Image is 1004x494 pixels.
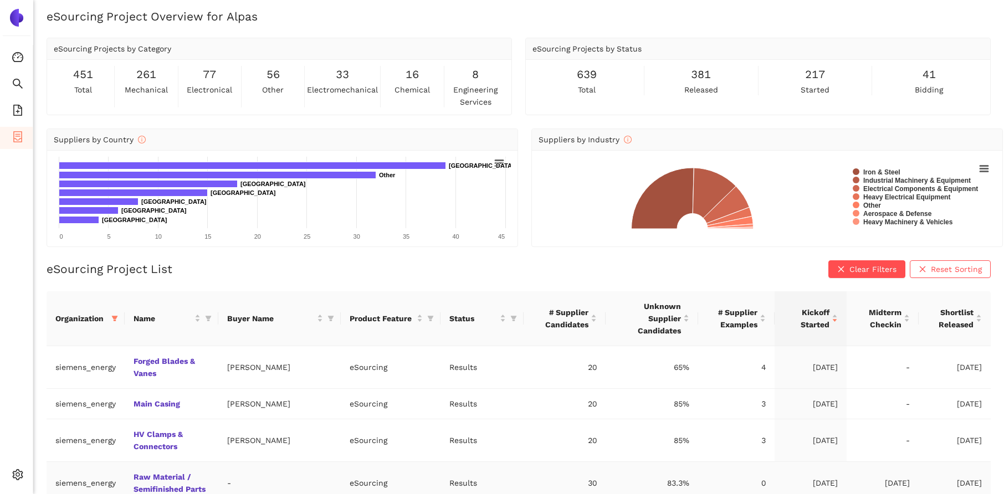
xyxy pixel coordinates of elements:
[341,346,440,389] td: eSourcing
[698,419,775,462] td: 3
[449,162,514,169] text: [GEOGRAPHIC_DATA]
[863,193,950,201] text: Heavy Electrical Equipment
[577,66,597,83] span: 639
[240,181,306,187] text: [GEOGRAPHIC_DATA]
[395,84,430,96] span: chemical
[47,389,125,419] td: siemens_energy
[578,84,596,96] span: total
[204,233,211,240] text: 15
[218,346,341,389] td: [PERSON_NAME]
[440,291,524,346] th: this column's title is Status,this column is sortable
[775,389,847,419] td: [DATE]
[218,291,341,346] th: this column's title is Buyer Name,this column is sortable
[847,291,919,346] th: this column's title is Midterm Checkin,this column is sortable
[849,263,897,275] span: Clear Filters
[12,74,23,96] span: search
[8,9,25,27] img: Logo
[440,389,524,419] td: Results
[863,185,978,193] text: Electrical Components & Equipment
[262,84,284,96] span: other
[403,233,409,240] text: 35
[227,312,315,325] span: Buyer Name
[863,168,900,176] text: Iron & Steel
[111,315,118,322] span: filter
[55,312,107,325] span: Organization
[801,84,829,96] span: started
[775,346,847,389] td: [DATE]
[47,261,172,277] h2: eSourcing Project List
[698,291,775,346] th: this column's title is # Supplier Examples,this column is sortable
[532,306,589,331] span: # Supplier Candidates
[125,84,168,96] span: mechanical
[12,48,23,70] span: dashboard
[121,207,187,214] text: [GEOGRAPHIC_DATA]
[928,306,974,331] span: Shortlist Released
[211,189,276,196] text: [GEOGRAPHIC_DATA]
[452,233,459,240] text: 40
[379,172,396,178] text: Other
[919,291,991,346] th: this column's title is Shortlist Released,this column is sortable
[203,66,216,83] span: 77
[341,389,440,419] td: eSourcing
[847,346,919,389] td: -
[427,315,434,322] span: filter
[606,291,698,346] th: this column's title is Unknown Supplier Candidates,this column is sortable
[74,84,92,96] span: total
[847,419,919,462] td: -
[406,66,419,83] span: 16
[327,315,334,322] span: filter
[828,260,905,278] button: closeClear Filters
[624,136,632,143] span: info-circle
[508,310,519,327] span: filter
[606,346,698,389] td: 65%
[532,44,642,53] span: eSourcing Projects by Status
[73,66,93,83] span: 451
[498,233,505,240] text: 45
[54,44,171,53] span: eSourcing Projects by Category
[931,263,982,275] span: Reset Sorting
[218,389,341,419] td: [PERSON_NAME]
[614,300,681,337] span: Unknown Supplier Candidates
[341,419,440,462] td: eSourcing
[698,389,775,419] td: 3
[698,346,775,389] td: 4
[684,84,718,96] span: released
[863,210,932,218] text: Aerospace & Defense
[47,419,125,462] td: siemens_energy
[775,419,847,462] td: [DATE]
[524,346,606,389] td: 20
[125,291,218,346] th: this column's title is Name,this column is sortable
[919,265,926,274] span: close
[691,66,711,83] span: 381
[336,66,349,83] span: 33
[109,310,120,327] span: filter
[856,306,901,331] span: Midterm Checkin
[783,306,829,331] span: Kickoff Started
[449,312,498,325] span: Status
[472,66,479,83] span: 8
[440,346,524,389] td: Results
[12,101,23,123] span: file-add
[919,419,991,462] td: [DATE]
[307,84,378,96] span: electromechanical
[805,66,825,83] span: 217
[606,419,698,462] td: 85%
[863,202,881,209] text: Other
[524,389,606,419] td: 20
[510,315,517,322] span: filter
[12,127,23,150] span: container
[304,233,310,240] text: 25
[12,465,23,487] span: setting
[910,260,991,278] button: closeReset Sorting
[47,8,991,24] h2: eSourcing Project Overview for Alpas
[539,135,632,144] span: Suppliers by Industry
[134,312,192,325] span: Name
[354,233,360,240] text: 30
[440,419,524,462] td: Results
[54,135,146,144] span: Suppliers by Country
[919,346,991,389] td: [DATE]
[267,66,280,83] span: 56
[325,310,336,327] span: filter
[138,136,146,143] span: info-circle
[425,310,436,327] span: filter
